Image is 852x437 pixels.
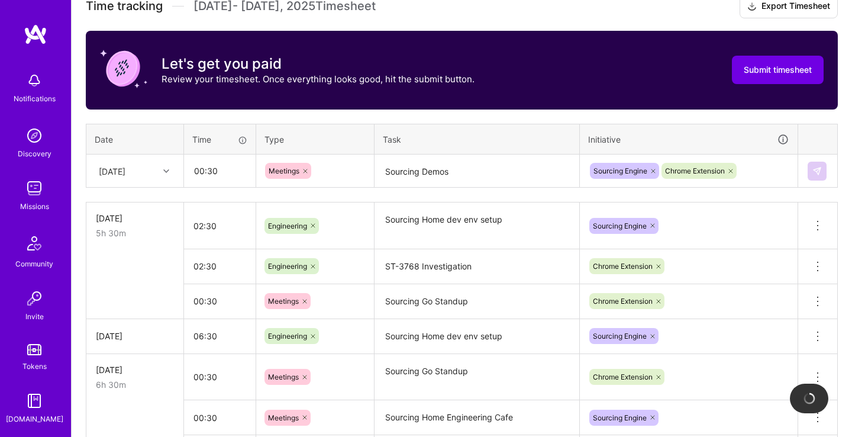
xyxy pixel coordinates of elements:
[25,310,44,323] div: Invite
[593,166,647,175] span: Sourcing Engine
[184,361,256,393] input: HH:MM
[24,24,47,45] img: logo
[185,155,255,187] input: HH:MM
[268,332,307,340] span: Engineering
[375,124,580,155] th: Task
[86,124,184,155] th: Date
[184,210,256,242] input: HH:MM
[6,413,63,425] div: [DOMAIN_NAME]
[15,258,53,270] div: Community
[99,165,125,177] div: [DATE]
[269,166,299,175] span: Meetings
[14,92,56,105] div: Notifications
[801,390,817,406] img: loading
[744,64,812,76] span: Submit timesheet
[665,166,725,175] span: Chrome Extension
[588,133,789,146] div: Initiative
[96,364,174,376] div: [DATE]
[20,229,49,258] img: Community
[96,378,174,391] div: 6h 30m
[812,166,822,176] img: Submit
[376,250,578,283] textarea: ST-3768 Investigation
[593,413,647,422] span: Sourcing Engine
[268,297,299,306] span: Meetings
[22,287,46,310] img: Invite
[256,124,375,155] th: Type
[100,45,147,92] img: coin
[732,56,824,84] button: Submit timesheet
[22,176,46,200] img: teamwork
[20,200,49,213] div: Missions
[162,73,475,85] p: Review your timesheet. Once everything looks good, hit the submit button.
[96,227,174,239] div: 5h 30m
[163,168,169,174] i: icon Chevron
[747,1,757,13] i: icon Download
[376,156,578,187] textarea: Sourcing Demos
[184,285,256,317] input: HH:MM
[96,330,174,342] div: [DATE]
[184,250,256,282] input: HH:MM
[593,332,647,340] span: Sourcing Engine
[22,360,47,372] div: Tokens
[808,162,828,181] div: null
[268,413,299,422] span: Meetings
[376,285,578,318] textarea: Sourcing Go Standup
[22,69,46,92] img: bell
[192,133,247,146] div: Time
[376,401,578,434] textarea: Sourcing Home Engineering Cafe
[593,221,647,230] span: Sourcing Engine
[22,389,46,413] img: guide book
[162,55,475,73] h3: Let's get you paid
[268,221,307,230] span: Engineering
[376,204,578,248] textarea: Sourcing Home dev env setup
[593,297,653,306] span: Chrome Extension
[22,124,46,147] img: discovery
[18,147,51,160] div: Discovery
[593,262,653,271] span: Chrome Extension
[376,320,578,353] textarea: Sourcing Home dev env setup
[27,344,41,355] img: tokens
[268,372,299,381] span: Meetings
[268,262,307,271] span: Engineering
[593,372,653,381] span: Chrome Extension
[184,402,256,433] input: HH:MM
[96,212,174,224] div: [DATE]
[376,355,578,400] textarea: Sourcing Go Standup
[184,320,256,352] input: HH:MM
